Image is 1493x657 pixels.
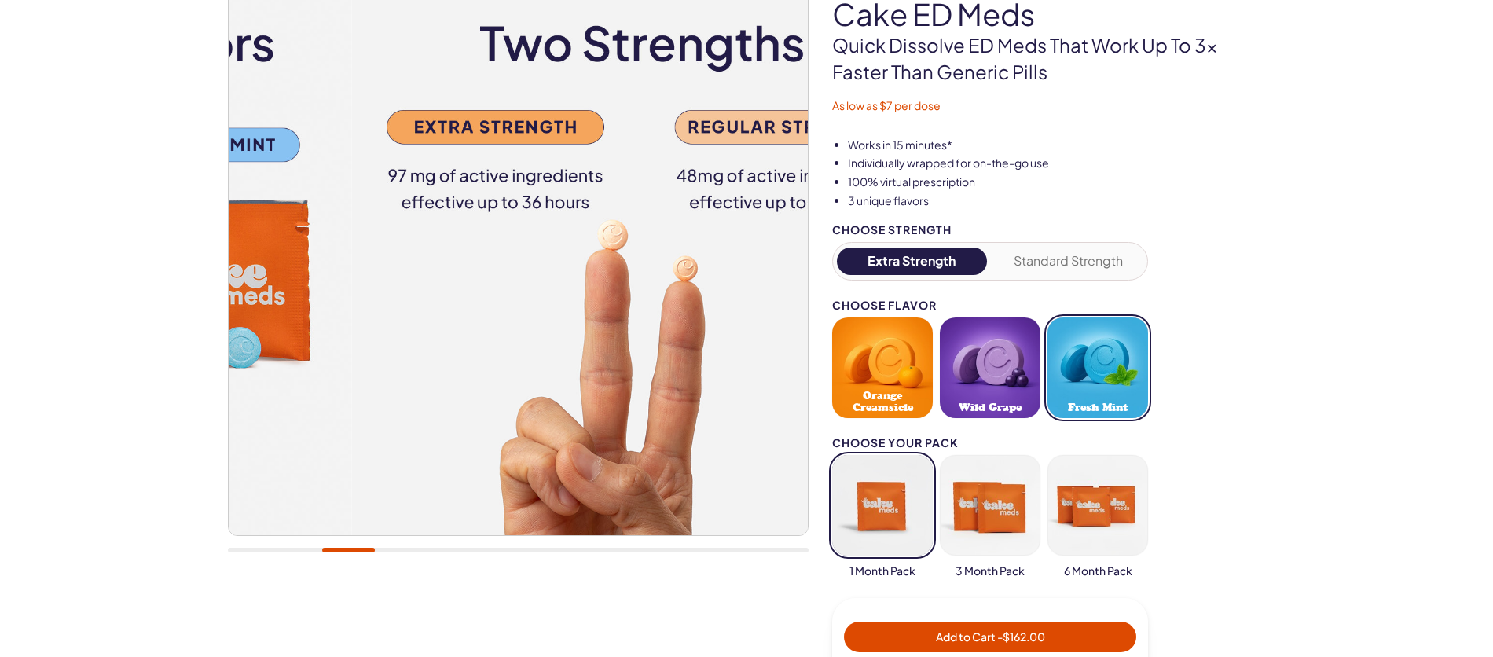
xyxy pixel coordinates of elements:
[997,629,1045,644] span: - $162.00
[848,174,1265,190] li: 100% virtual prescription
[832,299,1148,311] div: Choose Flavor
[837,390,928,413] span: Orange Creamsicle
[844,622,1136,652] button: Add to Cart -$162.00
[848,138,1265,153] li: Works in 15 minutes*
[832,224,1148,236] div: Choose Strength
[959,402,1022,413] span: Wild Grape
[848,193,1265,209] li: 3 unique flavors
[837,248,987,275] button: Extra Strength
[832,98,1265,114] p: As low as $7 per dose
[848,156,1265,171] li: Individually wrapped for on-the-go use
[994,248,1144,275] button: Standard Strength
[1064,563,1132,579] span: 6 Month Pack
[936,629,1045,644] span: Add to Cart
[956,563,1025,579] span: 3 Month Pack
[849,563,915,579] span: 1 Month Pack
[832,437,1148,449] div: Choose your pack
[1068,402,1128,413] span: Fresh Mint
[832,32,1265,85] p: Quick dissolve ED Meds that work up to 3x faster than generic pills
